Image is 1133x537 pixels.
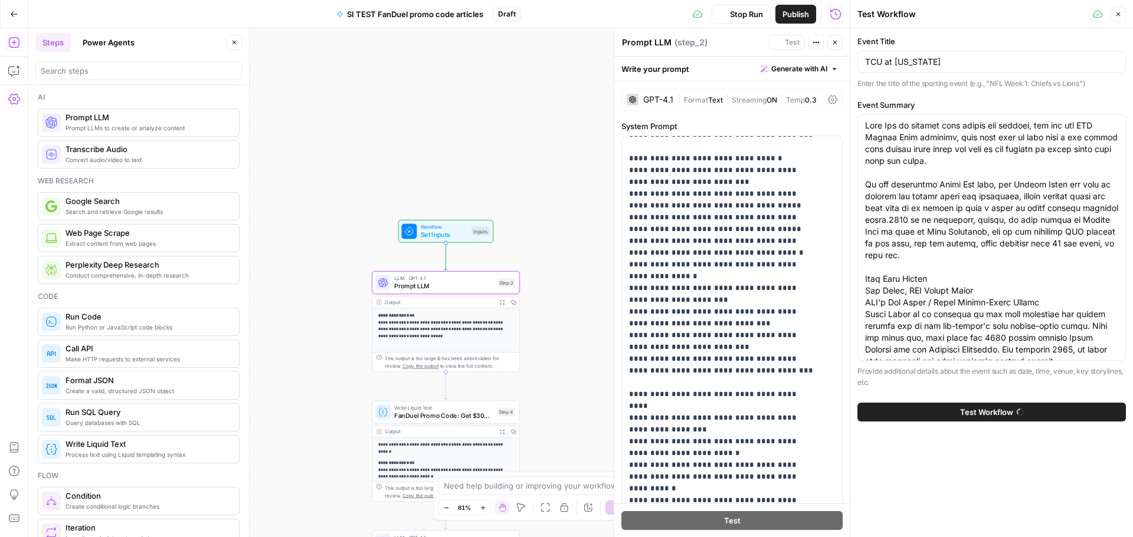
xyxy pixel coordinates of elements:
span: Test Workflow [960,406,1013,418]
div: Output [385,428,493,436]
span: Convert audio/video to text [66,155,230,164]
span: Perplexity Deep Research [66,259,230,271]
span: Draft [498,9,516,19]
span: Create a valid, structured JSON object [66,386,230,396]
div: Step 4 [497,408,515,417]
span: Conduct comprehensive, in-depth research [66,271,230,280]
span: Copy the output [402,363,438,369]
span: Extract content from web pages [66,239,230,248]
span: Temp [786,95,805,104]
label: Event Title [857,35,1126,47]
span: Generate with AI [771,64,827,74]
span: Run SQL Query [66,406,230,418]
span: Test [785,37,800,48]
span: Copy the output [402,492,438,498]
button: Generate with AI [756,61,843,77]
span: Text [708,95,723,104]
div: Inputs [471,227,489,236]
span: LLM · GPT-4.1 [394,275,493,282]
span: ON [767,95,777,104]
div: Step 2 [497,278,516,287]
div: WorkflowSet InputsInputs [372,220,519,243]
span: Run Code [66,311,230,322]
div: This output is too large & has been abbreviated for review. to view the full content. [385,484,515,499]
button: Test [621,511,843,530]
span: Write Liquid Text [66,438,230,450]
label: System Prompt [621,120,843,132]
input: Search steps [41,65,237,77]
button: Test Workflow [857,403,1126,421]
span: Set Inputs [421,230,468,239]
span: Condition [66,490,230,502]
span: Stop Run [730,8,763,20]
span: Process text using Liquid templating syntax [66,450,230,459]
div: Write your prompt [614,57,850,81]
span: Prompt LLMs to create or analyze content [66,123,230,133]
span: Prompt LLM [66,111,230,123]
g: Edge from start to step_2 [444,243,447,271]
button: Publish [775,5,816,24]
button: SI TEST FanDuel promo code articles [329,5,490,24]
span: Transcribe Audio [66,143,230,155]
span: FanDuel Promo Code: Get $300 Bonus for {{ event_title }} [394,411,493,420]
div: Code [38,291,240,302]
span: Format [684,95,708,104]
span: Make HTTP requests to external services [66,354,230,364]
span: Streaming [732,95,767,104]
g: Edge from step_4 to step_3 [444,502,447,529]
span: SI TEST FanDuel promo code articles [347,8,483,20]
span: Iteration [66,522,230,533]
label: Event Summary [857,99,1126,111]
div: GPT-4.1 [643,95,673,104]
div: Web research [38,176,240,186]
span: Run Python or JavaScript code blocks [66,322,230,332]
span: | [678,93,684,105]
span: Web Page Scrape [66,227,230,239]
div: This output is too large & has been abbreviated for review. to view the full content. [385,354,515,370]
span: Format JSON [66,374,230,386]
div: Output [385,298,493,306]
span: 81% [458,503,471,512]
span: Create conditional logic branches [66,502,230,511]
span: ( step_2 ) [674,37,708,48]
p: Enter the title of the sporting event (e.g., "NFL Week 1: Chiefs vs Lions") [857,78,1126,90]
button: Power Agents [76,33,142,52]
span: Search and retrieve Google results [66,207,230,216]
button: Stop Run [712,5,771,24]
input: Enter the event title [865,56,1118,68]
div: Flow [38,470,240,481]
button: Steps [35,33,71,52]
textarea: Prompt LLM [622,37,672,48]
span: Call API [66,342,230,354]
span: Query databases with SQL [66,418,230,427]
span: | [723,93,732,105]
span: Publish [782,8,809,20]
span: Workflow [421,223,468,231]
span: | [777,93,786,105]
g: Edge from step_2 to step_4 [444,372,447,400]
span: Write Liquid Text [394,404,493,411]
span: Google Search [66,195,230,207]
span: 0.3 [805,95,817,104]
div: Ai [38,92,240,103]
span: Test [724,515,741,526]
p: Provide additional details about the event such as date, time, venue, key storylines, etc. [857,365,1126,388]
span: Prompt LLM [394,281,493,291]
button: Test [769,35,805,50]
div: Write Liquid TextFanDuel Promo Code: Get $300 Bonus for {{ event_title }}Step 4Output**** **** **... [372,401,519,502]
